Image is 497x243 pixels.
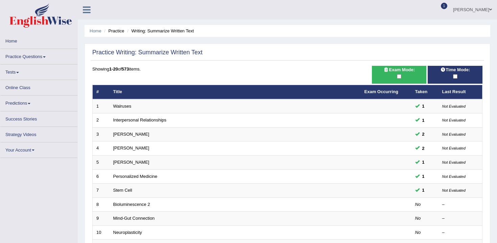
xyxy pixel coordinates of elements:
a: Stem Cell [113,188,132,193]
span: You can still take this question [420,159,427,166]
td: 7 [93,184,110,198]
span: You can still take this question [420,187,427,194]
a: Online Class [0,80,77,93]
div: – [442,230,479,236]
a: Exam Occurring [364,89,398,94]
span: You can still take this question [420,117,427,124]
th: Last Result [439,85,482,99]
a: [PERSON_NAME] [113,160,149,165]
a: [PERSON_NAME] [113,132,149,137]
em: No [415,202,421,207]
em: No [415,230,421,235]
a: Neuroplasticity [113,230,142,235]
th: Title [110,85,361,99]
td: 10 [93,225,110,240]
small: Not Evaluated [442,118,466,122]
td: 6 [93,169,110,184]
span: Exam Mode: [381,66,417,73]
small: Not Evaluated [442,188,466,192]
a: Success Stories [0,111,77,125]
a: Mind-Gut Connection [113,216,155,221]
span: You can still take this question [420,103,427,110]
a: Interpersonal Relationships [113,117,167,123]
td: 2 [93,113,110,128]
b: 573 [122,66,129,72]
em: No [415,216,421,221]
a: Home [90,28,101,33]
a: Your Account [0,142,77,156]
a: Bioluminescence 2 [113,202,150,207]
small: Not Evaluated [442,146,466,150]
a: Strategy Videos [0,127,77,140]
span: You can still take this question [420,145,427,152]
small: Not Evaluated [442,132,466,136]
li: Practice [102,28,124,34]
div: – [442,215,479,222]
a: Home [0,33,77,47]
li: Writing: Summarize Written Text [125,28,194,34]
small: Not Evaluated [442,104,466,108]
a: Predictions [0,96,77,109]
a: Personalized Medicine [113,174,158,179]
td: 3 [93,127,110,141]
span: Time Mode: [437,66,473,73]
th: Taken [411,85,439,99]
small: Not Evaluated [442,174,466,179]
a: Walruses [113,104,132,109]
span: 1 [441,3,448,9]
td: 4 [93,141,110,156]
div: – [442,201,479,208]
td: 8 [93,197,110,212]
th: # [93,85,110,99]
span: You can still take this question [420,173,427,180]
td: 1 [93,99,110,113]
span: You can still take this question [420,131,427,138]
a: Practice Questions [0,49,77,62]
div: Show exams occurring in exams [372,66,427,84]
b: 1-20 [109,66,118,72]
a: [PERSON_NAME] [113,145,149,151]
div: Showing of items. [92,66,482,72]
td: 9 [93,212,110,226]
a: Tests [0,64,77,78]
small: Not Evaluated [442,160,466,164]
td: 5 [93,155,110,169]
h2: Practice Writing: Summarize Written Text [92,49,203,56]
